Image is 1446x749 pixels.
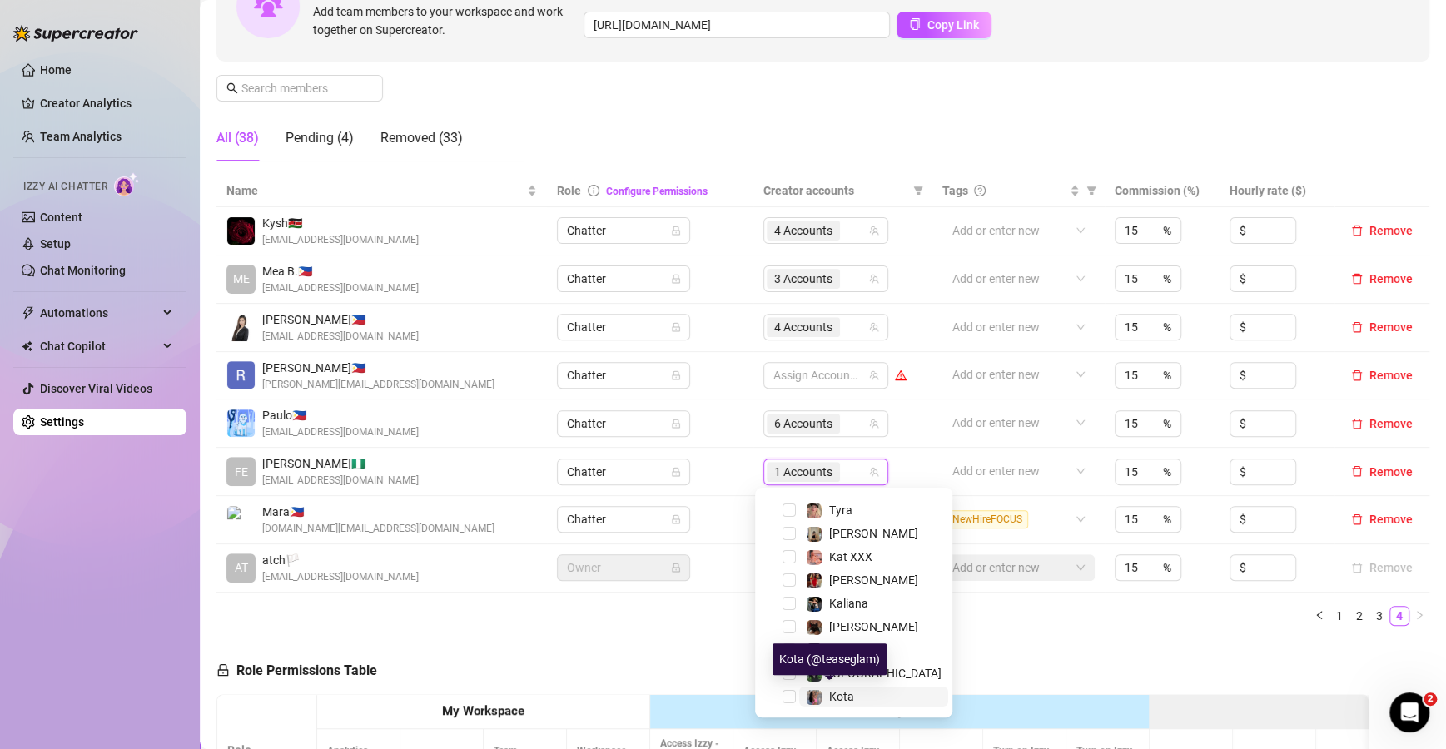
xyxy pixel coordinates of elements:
[1389,692,1429,732] iframe: Intercom live chat
[671,322,681,332] span: lock
[1344,414,1419,434] button: Remove
[671,274,681,284] span: lock
[783,690,796,703] span: Select tree node
[671,514,681,524] span: lock
[216,661,377,681] h5: Role Permissions Table
[1083,178,1100,203] span: filter
[1351,321,1363,333] span: delete
[262,214,419,232] span: Kysh 🇰🇪
[40,333,158,360] span: Chat Copilot
[974,185,986,196] span: question-circle
[829,597,868,610] span: Kaliana
[1344,269,1419,289] button: Remove
[1369,369,1413,382] span: Remove
[767,221,840,241] span: 4 Accounts
[1329,606,1349,626] li: 1
[1344,462,1419,482] button: Remove
[783,620,796,633] span: Select tree node
[1424,692,1437,706] span: 2
[1344,221,1419,241] button: Remove
[942,181,967,200] span: Tags
[829,527,918,540] span: [PERSON_NAME]
[262,280,419,296] span: [EMAIL_ADDRESS][DOMAIN_NAME]
[1369,606,1389,626] li: 3
[262,310,419,329] span: [PERSON_NAME] 🇵🇭
[869,467,879,477] span: team
[869,322,879,332] span: team
[1369,465,1413,479] span: Remove
[114,172,140,196] img: AI Chatter
[1105,175,1220,207] th: Commission (%)
[216,663,230,677] span: lock
[774,414,832,433] span: 6 Accounts
[807,690,822,705] img: Kota
[767,414,840,434] span: 6 Accounts
[13,25,138,42] img: logo-BBDzfeDw.svg
[763,181,907,200] span: Creator accounts
[567,411,680,436] span: Chatter
[783,573,796,587] span: Select tree node
[22,340,32,352] img: Chat Copilot
[262,503,494,521] span: Mara 🇵🇭
[767,462,840,482] span: 1 Accounts
[262,406,419,424] span: Paulo 🇵🇭
[829,690,854,703] span: Kota
[262,232,419,248] span: [EMAIL_ADDRESS][DOMAIN_NAME]
[774,221,832,240] span: 4 Accounts
[216,128,259,148] div: All (38)
[567,555,680,580] span: Owner
[1351,225,1363,236] span: delete
[235,463,248,481] span: FE
[807,573,822,588] img: Caroline
[227,506,255,533] img: Mara
[567,459,680,484] span: Chatter
[567,218,680,243] span: Chatter
[262,473,419,489] span: [EMAIL_ADDRESS][DOMAIN_NAME]
[227,361,255,389] img: Brian Cruzgarcia
[567,266,680,291] span: Chatter
[783,550,796,563] span: Select tree node
[588,185,599,196] span: info-circle
[1370,607,1389,625] a: 3
[869,274,879,284] span: team
[807,620,822,635] img: Lily Rhyia
[1351,513,1363,525] span: delete
[262,424,419,440] span: [EMAIL_ADDRESS][DOMAIN_NAME]
[767,269,840,289] span: 3 Accounts
[1309,606,1329,626] li: Previous Page
[945,510,1028,528] span: NewHireFOCUS
[262,551,419,569] span: atch 🏳️
[40,211,82,224] a: Content
[226,181,524,200] span: Name
[380,128,463,148] div: Removed (33)
[227,409,255,437] img: Paulo
[913,186,923,196] span: filter
[1349,606,1369,626] li: 2
[262,569,419,585] span: [EMAIL_ADDRESS][DOMAIN_NAME]
[671,563,681,573] span: lock
[40,90,173,117] a: Creator Analytics
[40,415,84,429] a: Settings
[909,18,921,30] span: copy
[910,178,927,203] span: filter
[807,503,822,518] img: Tyra
[235,558,248,577] span: AT
[1330,607,1349,625] a: 1
[557,184,581,197] span: Role
[1344,317,1419,337] button: Remove
[1369,513,1413,526] span: Remove
[262,521,494,537] span: [DOMAIN_NAME][EMAIL_ADDRESS][DOMAIN_NAME]
[262,262,419,280] span: Mea B. 🇵🇭
[869,226,879,236] span: team
[1369,272,1413,285] span: Remove
[262,359,494,377] span: [PERSON_NAME] 🇵🇭
[23,179,107,195] span: Izzy AI Chatter
[774,318,832,336] span: 4 Accounts
[1350,607,1369,625] a: 2
[1351,273,1363,285] span: delete
[567,363,680,388] span: Chatter
[227,217,255,245] img: Kysh
[774,463,832,481] span: 1 Accounts
[40,130,122,143] a: Team Analytics
[869,419,879,429] span: team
